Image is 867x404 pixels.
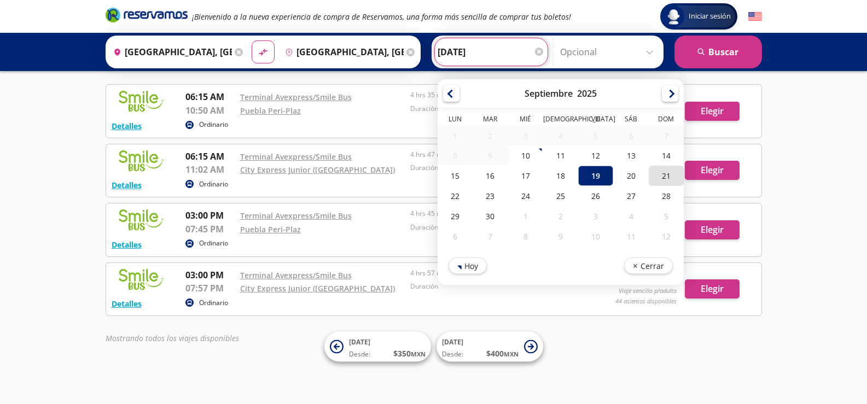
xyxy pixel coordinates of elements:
[199,120,228,130] p: Ordinario
[109,38,232,66] input: Buscar Origen
[577,87,597,99] div: 2025
[578,114,613,126] th: Viernes
[349,337,370,347] span: [DATE]
[508,114,543,126] th: Miércoles
[438,226,473,247] div: 06-Oct-25
[449,257,487,274] button: Hoy
[240,92,352,102] a: Terminal Avexpress/Smile Bus
[613,114,648,126] th: Sábado
[185,209,235,222] p: 03:00 PM
[578,186,613,206] div: 26-Sep-25
[410,209,575,219] p: 4 hrs 45 mins
[411,350,426,358] small: MXN
[613,186,648,206] div: 27-Sep-25
[410,282,575,291] p: Duración
[410,268,575,278] p: 4 hrs 57 mins
[504,350,519,358] small: MXN
[648,206,683,226] div: 05-Oct-25
[410,223,575,232] p: Duración
[613,166,648,186] div: 20-Sep-25
[674,36,762,68] button: Buscar
[438,126,473,145] div: 01-Sep-25
[648,226,683,247] div: 12-Oct-25
[185,282,235,295] p: 07:57 PM
[578,126,613,145] div: 05-Sep-25
[410,163,575,173] p: Duración
[324,332,431,362] button: [DATE]Desde:$350MXN
[525,87,573,99] div: Septiembre
[442,337,463,347] span: [DATE]
[578,145,613,166] div: 12-Sep-25
[281,38,404,66] input: Buscar Destino
[438,146,473,165] div: 08-Sep-25
[112,120,142,132] button: Detalles
[543,206,578,226] div: 02-Oct-25
[648,166,683,186] div: 21-Sep-25
[578,206,613,226] div: 03-Oct-25
[410,150,575,160] p: 4 hrs 47 mins
[486,348,519,359] span: $ 400
[508,145,543,166] div: 10-Sep-25
[410,90,575,100] p: 4 hrs 35 mins
[473,126,508,145] div: 02-Sep-25
[112,298,142,309] button: Detalles
[106,7,188,26] a: Brand Logo
[615,297,677,306] p: 44 asientos disponibles
[684,11,735,22] span: Iniciar sesión
[613,206,648,226] div: 04-Oct-25
[185,268,235,282] p: 03:00 PM
[199,298,228,308] p: Ordinario
[578,226,613,247] div: 10-Oct-25
[508,226,543,247] div: 08-Oct-25
[349,349,370,359] span: Desde:
[438,38,545,66] input: Elegir Fecha
[106,7,188,23] i: Brand Logo
[112,209,172,231] img: RESERVAMOS
[437,332,543,362] button: [DATE]Desde:$400MXN
[685,279,740,298] button: Elegir
[543,226,578,247] div: 09-Oct-25
[473,226,508,247] div: 07-Oct-25
[185,223,235,236] p: 07:45 PM
[240,210,352,221] a: Terminal Avexpress/Smile Bus
[473,166,508,186] div: 16-Sep-25
[112,90,172,112] img: RESERVAMOS
[473,206,508,226] div: 30-Sep-25
[619,286,677,296] p: Viaje sencillo p/adulto
[185,150,235,163] p: 06:15 AM
[543,114,578,126] th: Jueves
[473,146,508,165] div: 09-Sep-25
[199,179,228,189] p: Ordinario
[648,186,683,206] div: 28-Sep-25
[578,166,613,186] div: 19-Sep-25
[648,145,683,166] div: 14-Sep-25
[624,257,672,274] button: Cerrar
[240,270,352,280] a: Terminal Avexpress/Smile Bus
[543,126,578,145] div: 04-Sep-25
[393,348,426,359] span: $ 350
[240,151,352,162] a: Terminal Avexpress/Smile Bus
[508,126,543,145] div: 03-Sep-25
[240,283,395,294] a: City Express Junior ([GEOGRAPHIC_DATA])
[648,126,683,145] div: 07-Sep-25
[240,224,301,235] a: Puebla Peri-Plaz
[240,165,395,175] a: City Express Junior ([GEOGRAPHIC_DATA])
[508,166,543,186] div: 17-Sep-25
[112,179,142,191] button: Detalles
[508,206,543,226] div: 01-Oct-25
[438,166,473,186] div: 15-Sep-25
[543,186,578,206] div: 25-Sep-25
[685,161,740,180] button: Elegir
[685,220,740,239] button: Elegir
[442,349,463,359] span: Desde:
[613,126,648,145] div: 06-Sep-25
[185,104,235,117] p: 10:50 AM
[112,239,142,250] button: Detalles
[112,268,172,290] img: RESERVAMOS
[185,90,235,103] p: 06:15 AM
[438,186,473,206] div: 22-Sep-25
[613,145,648,166] div: 13-Sep-25
[543,166,578,186] div: 18-Sep-25
[648,114,683,126] th: Domingo
[199,238,228,248] p: Ordinario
